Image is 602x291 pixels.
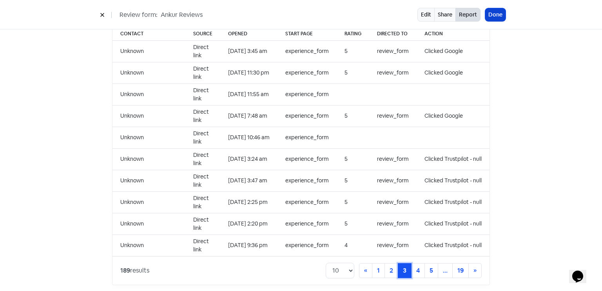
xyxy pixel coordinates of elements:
[369,27,417,41] th: Directed to
[112,84,185,105] td: Unknown
[112,40,185,62] td: Unknown
[411,263,425,278] a: 4
[277,105,337,127] td: experience_form
[185,27,220,41] th: Source
[220,235,277,256] td: [DATE] 9:36 pm
[120,266,149,275] div: results
[417,105,490,127] td: Clicked Google
[220,213,277,235] td: [DATE] 2:20 pm
[364,266,367,275] span: «
[112,27,185,41] th: Contact
[337,40,369,62] td: 5
[220,148,277,170] td: [DATE] 3:24 am
[112,62,185,84] td: Unknown
[220,170,277,191] td: [DATE] 3:47 am
[359,263,372,278] a: Previous
[417,170,490,191] td: Clicked Trustpilot - null
[369,170,417,191] td: review_form
[417,148,490,170] td: Clicked Trustpilot - null
[452,263,469,278] a: 19
[417,40,490,62] td: Clicked Google
[417,8,435,22] a: Edit
[424,263,438,278] a: 5
[417,191,490,213] td: Clicked Trustpilot - null
[569,260,594,283] iframe: chat widget
[417,235,490,256] td: Clicked Trustpilot - null
[277,84,337,105] td: experience_form
[185,213,220,235] td: Direct link
[384,263,398,278] a: 2
[220,105,277,127] td: [DATE] 7:48 am
[112,235,185,256] td: Unknown
[417,27,490,41] th: Action
[185,170,220,191] td: Direct link
[277,170,337,191] td: experience_form
[185,105,220,127] td: Direct link
[277,27,337,41] th: Start page
[369,40,417,62] td: review_form
[485,8,506,21] button: Done
[277,213,337,235] td: experience_form
[369,148,417,170] td: review_form
[455,8,481,22] button: Report
[398,263,412,278] a: 3
[369,213,417,235] td: review_form
[369,235,417,256] td: review_form
[417,213,490,235] td: Clicked Trustpilot - null
[220,84,277,105] td: [DATE] 11:55 am
[277,62,337,84] td: experience_form
[438,263,453,278] a: ...
[337,191,369,213] td: 5
[434,8,456,22] a: Share
[185,127,220,148] td: Direct link
[337,213,369,235] td: 5
[112,105,185,127] td: Unknown
[277,148,337,170] td: experience_form
[369,191,417,213] td: review_form
[220,27,277,41] th: Opened
[337,170,369,191] td: 5
[220,40,277,62] td: [DATE] 3:45 am
[220,62,277,84] td: [DATE] 11:30 pm
[112,148,185,170] td: Unknown
[185,148,220,170] td: Direct link
[185,40,220,62] td: Direct link
[220,191,277,213] td: [DATE] 2:25 pm
[369,105,417,127] td: review_form
[277,127,337,148] td: experience_form
[277,191,337,213] td: experience_form
[337,62,369,84] td: 5
[120,266,130,275] strong: 189
[112,191,185,213] td: Unknown
[468,263,482,278] a: Next
[185,84,220,105] td: Direct link
[112,170,185,191] td: Unknown
[277,40,337,62] td: experience_form
[337,148,369,170] td: 5
[185,191,220,213] td: Direct link
[120,10,158,20] span: Review form:
[185,235,220,256] td: Direct link
[277,235,337,256] td: experience_form
[220,127,277,148] td: [DATE] 10:46 am
[473,266,477,275] span: »
[337,235,369,256] td: 4
[112,127,185,148] td: Unknown
[369,62,417,84] td: review_form
[337,27,369,41] th: Rating
[112,213,185,235] td: Unknown
[372,263,385,278] a: 1
[417,62,490,84] td: Clicked Google
[337,105,369,127] td: 5
[185,62,220,84] td: Direct link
